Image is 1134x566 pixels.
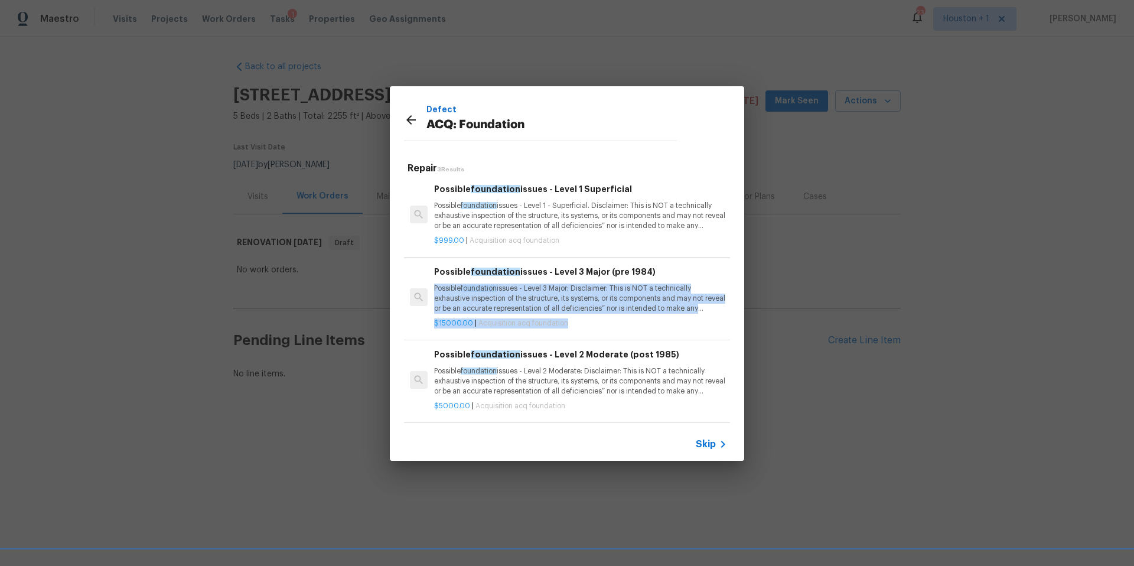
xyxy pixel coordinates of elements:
[471,268,520,276] span: foundation
[478,320,568,327] span: Acquisition acq foundation
[471,185,520,193] span: foundation
[471,350,520,359] span: foundation
[434,201,727,231] p: Possible issues - Level 1 - Superficial. Disclaimer: This is NOT a technically exhaustive inspect...
[434,265,727,278] h6: Possible issues - Level 3 Major (pre 1984)
[434,318,727,328] p: |
[408,162,730,175] h5: Repair
[434,236,727,246] p: |
[470,237,559,244] span: Acquisition acq foundation
[461,202,497,209] span: foundation
[434,320,473,327] span: $15000.00
[426,103,677,116] p: Defect
[434,348,727,361] h6: Possible issues - Level 2 Moderate (post 1985)
[434,401,727,411] p: |
[696,438,716,450] span: Skip
[434,183,727,196] h6: Possible issues - Level 1 Superficial
[434,402,470,409] span: $5000.00
[434,366,727,396] p: Possible issues - Level 2 Moderate: Disclaimer: This is NOT a technically exhaustive inspection o...
[426,116,677,135] p: ACQ: Foundation
[461,367,497,375] span: foundation
[461,285,497,292] span: foundation
[475,402,565,409] span: Acquisition acq foundation
[434,237,464,244] span: $999.00
[437,167,464,173] span: 3 Results
[434,284,727,314] p: Possible issues - Level 3 Major: Disclaimer: This is NOT a technically exhaustive inspection of t...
